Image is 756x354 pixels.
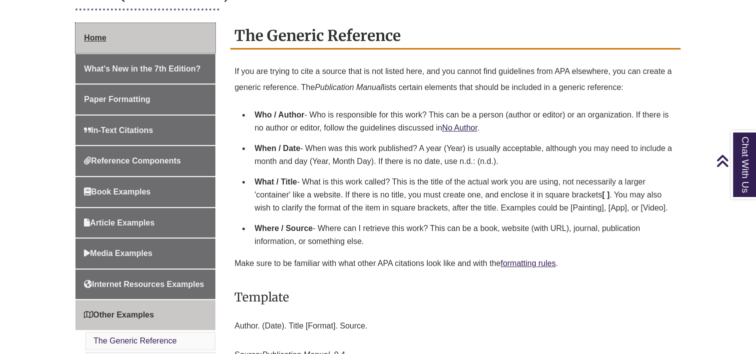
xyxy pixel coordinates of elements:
span: Book Examples [84,187,150,196]
a: Paper Formatting [75,84,215,114]
strong: Where / Source [254,224,312,232]
a: Article Examples [75,208,215,238]
span: Article Examples [84,218,154,227]
strong: Who / Author [254,110,304,119]
a: In-Text Citations [75,115,215,145]
span: In-Text Citations [84,126,153,134]
p: Make sure to be familiar with what other APA citations look like and with the . [234,251,676,275]
a: Home [75,23,215,53]
span: Reference Components [84,156,181,165]
strong: When / Date [254,144,300,152]
li: - When was this work published? A year (Year) is usually acceptable, although you may need to inc... [250,138,676,171]
span: Paper Formatting [84,95,150,103]
span: What's New in the 7th Edition? [84,64,200,73]
a: The Generic Reference [93,336,176,345]
strong: [ ] [602,190,610,199]
a: Back to Top [716,154,754,167]
li: - Who is responsible for this work? This can be a person (author or editor) or an organization. I... [250,104,676,138]
li: - What is this work called? This is the title of the actual work you are using, not necessarily a... [250,171,676,218]
h3: Template [234,285,676,309]
a: Book Examples [75,177,215,207]
a: What's New in the 7th Edition? [75,54,215,84]
a: Other Examples [75,300,215,330]
span: Internet Resources Examples [84,280,204,288]
a: No Author [442,123,477,132]
a: Media Examples [75,238,215,268]
span: Media Examples [84,249,152,257]
a: Internet Resources Examples [75,269,215,299]
span: Other Examples [84,310,154,319]
a: formatting rules [501,259,556,267]
p: Author. (Date). Title [Format]. Source. [234,314,676,338]
strong: What / Title [254,177,297,186]
li: - Where can I retrieve this work? This can be a book, website (with URL), journal, publication in... [250,218,676,251]
em: Publication Manual [315,83,382,91]
span: Home [84,33,106,42]
h2: The Generic Reference [230,23,680,49]
a: Reference Components [75,146,215,176]
p: If you are trying to cite a source that is not listed here, and you cannot find guidelines from A... [234,59,676,99]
